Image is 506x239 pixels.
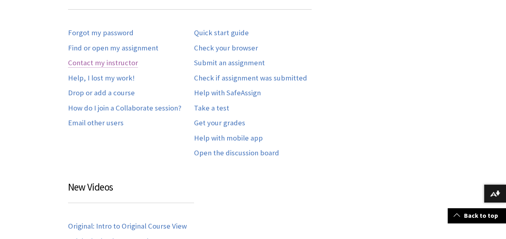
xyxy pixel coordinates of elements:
[194,134,263,143] a: Help with mobile app
[68,28,134,38] a: Forgot my password
[194,104,229,113] a: Take a test
[194,44,258,53] a: Check your browser
[68,44,158,53] a: Find or open my assignment
[68,222,187,231] a: Original: Intro to Original Course View
[68,104,181,113] a: How do I join a Collaborate session?
[68,58,138,68] a: Contact my instructor
[194,88,261,98] a: Help with SafeAssign
[68,180,194,203] h3: New Videos
[194,149,279,158] a: Open the discussion board
[68,88,135,98] a: Drop or add a course
[194,28,249,38] a: Quick start guide
[448,208,506,223] a: Back to top
[194,118,245,128] a: Get your grades
[194,74,307,83] a: Check if assignment was submitted
[68,74,135,83] a: Help, I lost my work!
[194,58,265,68] a: Submit an assignment
[68,118,124,128] a: Email other users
